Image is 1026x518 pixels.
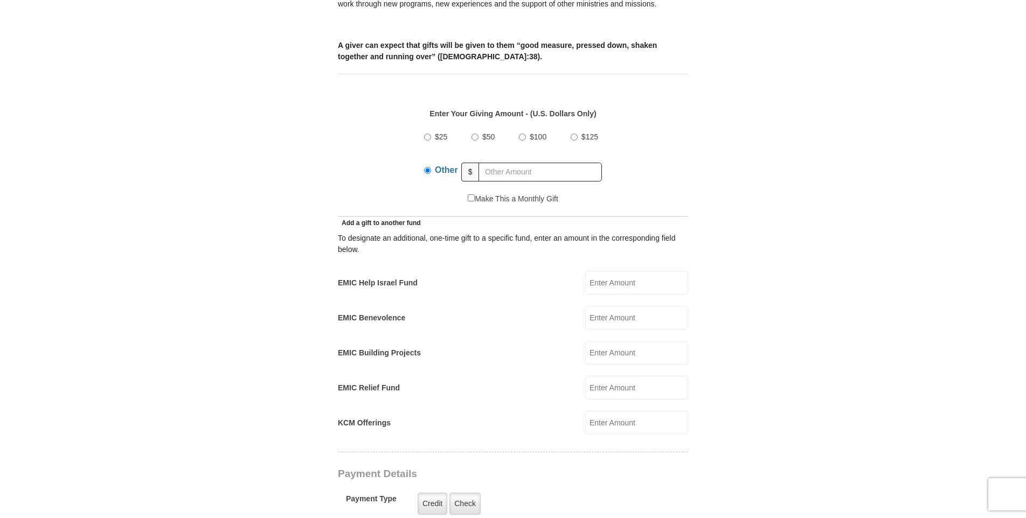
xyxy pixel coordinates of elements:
[530,132,546,141] span: $100
[468,193,558,205] label: Make This a Monthly Gift
[585,341,688,365] input: Enter Amount
[338,347,421,359] label: EMIC Building Projects
[585,376,688,400] input: Enter Amount
[468,194,475,201] input: Make This a Monthly Gift
[338,233,688,255] div: To designate an additional, one-time gift to a specific fund, enter an amount in the correspondin...
[338,277,418,289] label: EMIC Help Israel Fund
[482,132,495,141] span: $50
[418,493,447,515] label: Credit
[479,163,602,181] input: Other Amount
[435,165,458,174] span: Other
[338,41,657,61] b: A giver can expect that gifts will be given to them “good measure, pressed down, shaken together ...
[338,312,405,324] label: EMIC Benevolence
[338,382,400,394] label: EMIC Relief Fund
[338,417,391,429] label: KCM Offerings
[338,468,613,480] h3: Payment Details
[585,306,688,330] input: Enter Amount
[449,493,481,515] label: Check
[581,132,598,141] span: $125
[461,163,480,181] span: $
[585,411,688,435] input: Enter Amount
[585,271,688,295] input: Enter Amount
[429,109,596,118] strong: Enter Your Giving Amount - (U.S. Dollars Only)
[338,219,421,227] span: Add a gift to another fund
[346,494,397,509] h5: Payment Type
[435,132,447,141] span: $25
